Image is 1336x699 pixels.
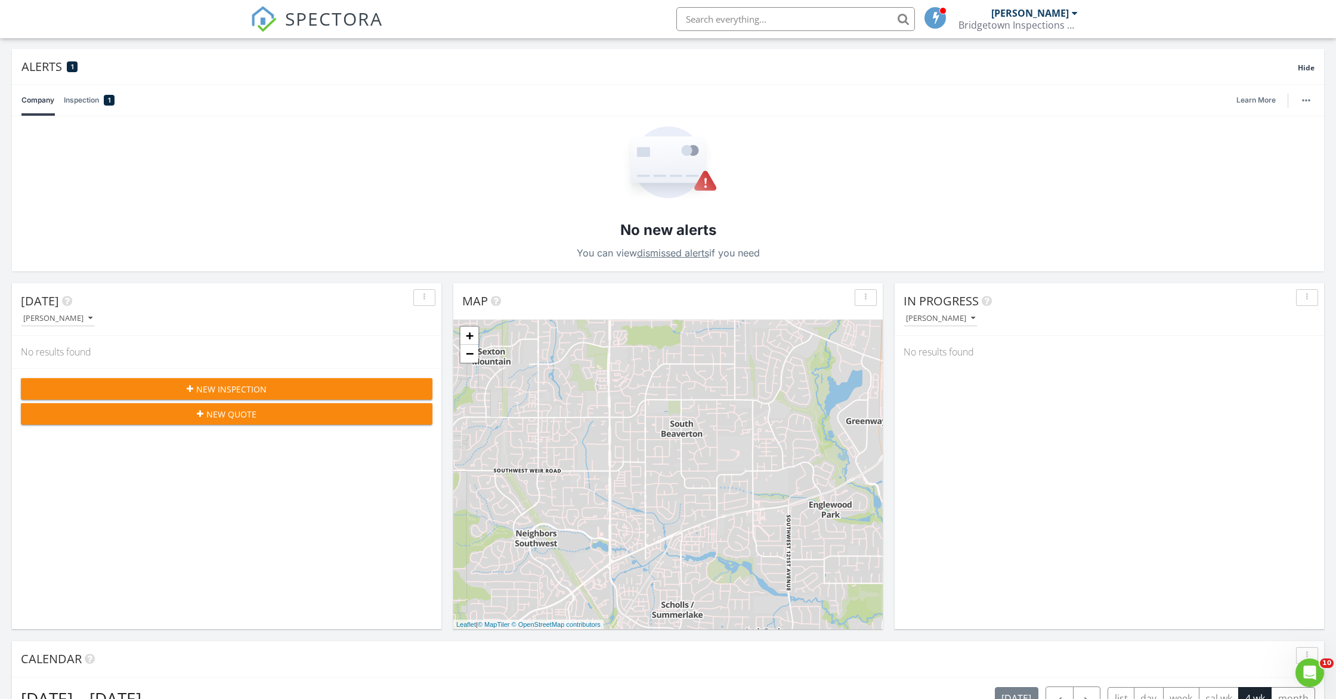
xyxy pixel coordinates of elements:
a: Zoom out [460,345,478,363]
a: Company [21,85,54,116]
a: © OpenStreetMap contributors [512,621,601,628]
div: No results found [895,336,1324,368]
div: No results found [12,336,441,368]
div: | [453,620,604,630]
img: Empty State [618,126,718,201]
img: The Best Home Inspection Software - Spectora [250,6,277,32]
a: Inspection [64,85,115,116]
p: You can view if you need [577,245,760,261]
h2: No new alerts [620,220,716,240]
span: Map [462,293,488,309]
span: [DATE] [21,293,59,309]
span: SPECTORA [285,6,383,31]
span: 1 [108,94,111,106]
button: New Quote [21,403,432,425]
div: [PERSON_NAME] [906,314,975,323]
a: dismissed alerts [637,247,709,259]
div: Bridgetown Inspections LLC [958,19,1078,31]
span: 1 [71,63,74,71]
img: ellipsis-632cfdd7c38ec3a7d453.svg [1302,99,1310,101]
a: Leaflet [456,621,476,628]
div: [PERSON_NAME] [23,314,92,323]
span: Hide [1298,63,1315,73]
input: Search everything... [676,7,915,31]
div: [PERSON_NAME] [991,7,1069,19]
button: [PERSON_NAME] [904,311,978,327]
span: New Quote [206,408,256,420]
a: © MapTiler [478,621,510,628]
a: Learn More [1236,94,1283,106]
iframe: Intercom live chat [1295,658,1324,687]
button: New Inspection [21,378,432,400]
button: [PERSON_NAME] [21,311,95,327]
span: 10 [1320,658,1334,668]
span: Calendar [21,651,82,667]
div: Alerts [21,58,1298,75]
span: In Progress [904,293,979,309]
a: Zoom in [460,327,478,345]
span: New Inspection [196,383,267,395]
a: SPECTORA [250,16,383,41]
